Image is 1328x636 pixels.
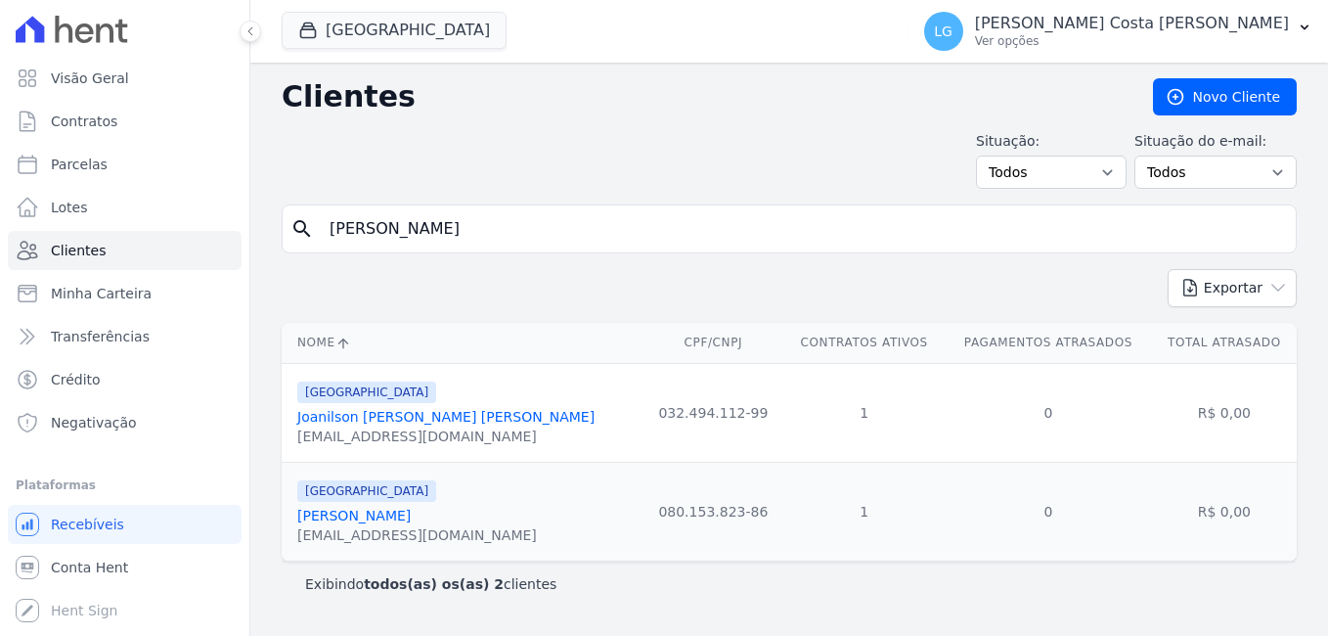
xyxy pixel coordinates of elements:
[51,327,150,346] span: Transferências
[1152,363,1297,462] td: R$ 0,00
[8,102,242,141] a: Contratos
[8,274,242,313] a: Minha Carteira
[8,188,242,227] a: Lotes
[51,68,129,88] span: Visão Geral
[364,576,504,592] b: todos(as) os(as) 2
[51,515,124,534] span: Recebíveis
[945,363,1152,462] td: 0
[1168,269,1297,307] button: Exportar
[8,231,242,270] a: Clientes
[1153,78,1297,115] a: Novo Cliente
[976,131,1127,152] label: Situação:
[51,112,117,131] span: Contratos
[51,155,108,174] span: Parcelas
[305,574,556,594] p: Exibindo clientes
[908,4,1328,59] button: LG [PERSON_NAME] Costa [PERSON_NAME] Ver opções
[642,462,783,561] td: 080.153.823-86
[8,317,242,356] a: Transferências
[8,548,242,587] a: Conta Hent
[51,370,101,389] span: Crédito
[1134,131,1297,152] label: Situação do e-mail:
[16,474,234,497] div: Plataformas
[8,505,242,544] a: Recebíveis
[51,413,137,432] span: Negativação
[1152,323,1297,363] th: Total Atrasado
[297,427,595,446] div: [EMAIL_ADDRESS][DOMAIN_NAME]
[642,323,783,363] th: CPF/CNPJ
[297,525,537,545] div: [EMAIL_ADDRESS][DOMAIN_NAME]
[318,209,1288,249] input: Buscar por nome, CPF ou e-mail
[1152,462,1297,561] td: R$ 0,00
[945,462,1152,561] td: 0
[51,558,128,577] span: Conta Hent
[51,198,88,217] span: Lotes
[642,363,783,462] td: 032.494.112-99
[290,217,314,241] i: search
[282,323,642,363] th: Nome
[297,480,436,502] span: [GEOGRAPHIC_DATA]
[297,409,595,425] a: Joanilson [PERSON_NAME] [PERSON_NAME]
[51,241,106,260] span: Clientes
[282,79,1122,114] h2: Clientes
[8,403,242,442] a: Negativação
[783,363,945,462] td: 1
[975,33,1289,49] p: Ver opções
[297,508,411,523] a: [PERSON_NAME]
[934,24,952,38] span: LG
[975,14,1289,33] p: [PERSON_NAME] Costa [PERSON_NAME]
[282,12,507,49] button: [GEOGRAPHIC_DATA]
[8,145,242,184] a: Parcelas
[783,323,945,363] th: Contratos Ativos
[51,284,152,303] span: Minha Carteira
[8,59,242,98] a: Visão Geral
[945,323,1152,363] th: Pagamentos Atrasados
[8,360,242,399] a: Crédito
[297,382,436,403] span: [GEOGRAPHIC_DATA]
[783,462,945,561] td: 1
